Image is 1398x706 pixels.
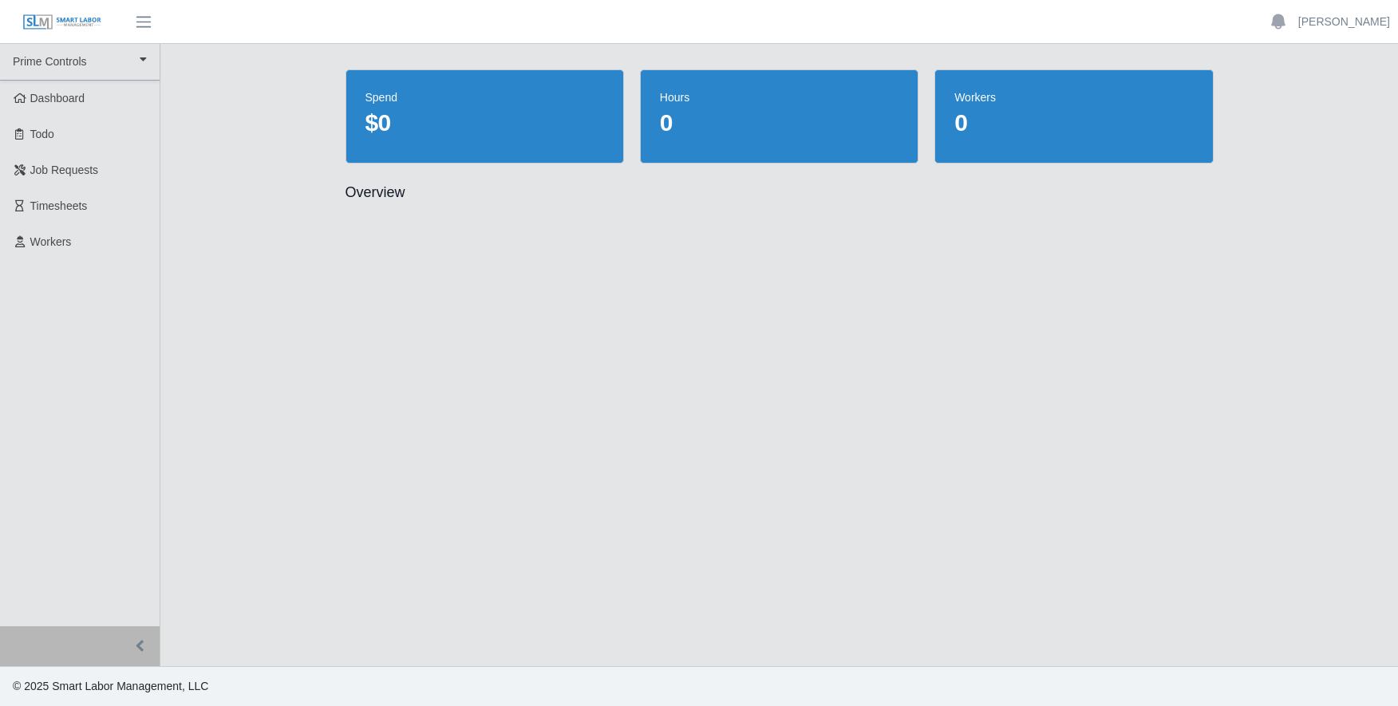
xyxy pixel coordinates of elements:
dt: spend [365,89,604,105]
span: Workers [30,235,72,248]
span: Dashboard [30,92,85,105]
dd: 0 [660,108,898,137]
span: Todo [30,128,54,140]
dt: workers [954,89,1193,105]
dd: $0 [365,108,604,137]
span: Job Requests [30,164,99,176]
h2: Overview [346,183,1214,202]
img: SLM Logo [22,14,102,31]
a: [PERSON_NAME] [1298,14,1390,30]
dd: 0 [954,108,1193,137]
dt: hours [660,89,898,105]
span: Timesheets [30,199,88,212]
span: © 2025 Smart Labor Management, LLC [13,680,208,692]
